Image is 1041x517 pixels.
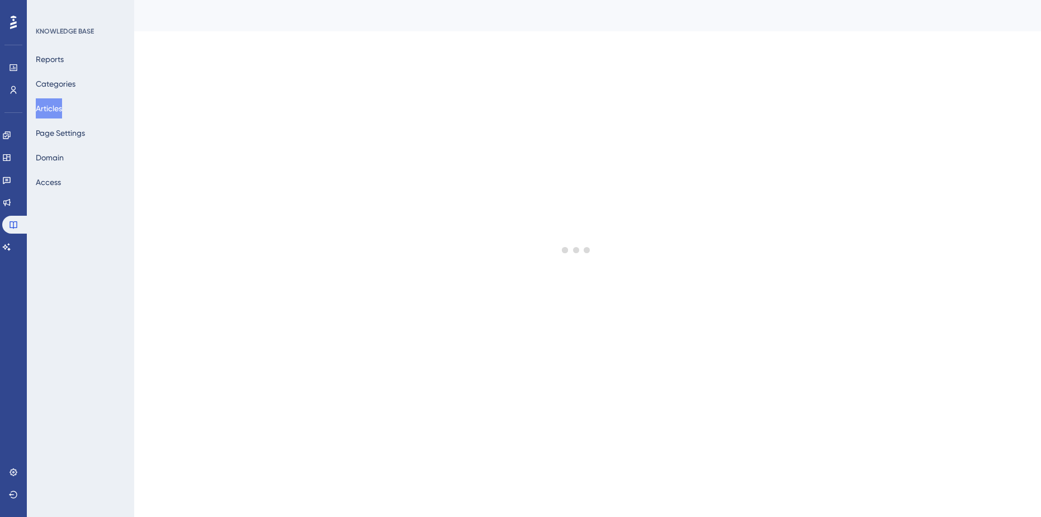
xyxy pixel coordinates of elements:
button: Categories [36,74,75,94]
button: Reports [36,49,64,69]
button: Access [36,172,61,192]
div: KNOWLEDGE BASE [36,27,94,36]
button: Articles [36,98,62,118]
button: Domain [36,148,64,168]
button: Page Settings [36,123,85,143]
